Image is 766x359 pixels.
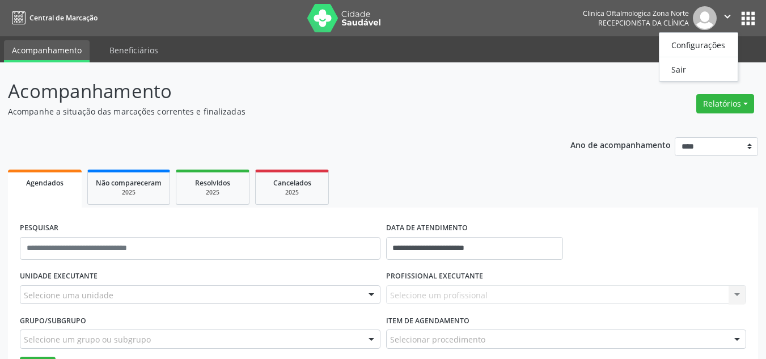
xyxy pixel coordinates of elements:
label: PESQUISAR [20,219,58,237]
label: UNIDADE EXECUTANTE [20,268,98,285]
i:  [721,10,734,23]
span: Não compareceram [96,178,162,188]
label: DATA DE ATENDIMENTO [386,219,468,237]
p: Acompanhe a situação das marcações correntes e finalizadas [8,105,533,117]
label: Grupo/Subgrupo [20,312,86,330]
button: apps [738,9,758,28]
img: img [693,6,717,30]
a: Acompanhamento [4,40,90,62]
div: 2025 [184,188,241,197]
span: Selecione um grupo ou subgrupo [24,333,151,345]
div: Clinica Oftalmologica Zona Norte [583,9,689,18]
a: Sair [659,61,738,77]
a: Central de Marcação [8,9,98,27]
label: Item de agendamento [386,312,469,330]
div: 2025 [264,188,320,197]
span: Resolvidos [195,178,230,188]
span: Selecione uma unidade [24,289,113,301]
a: Configurações [659,37,738,53]
span: Selecionar procedimento [390,333,485,345]
label: PROFISSIONAL EXECUTANTE [386,268,483,285]
p: Ano de acompanhamento [570,137,671,151]
button: Relatórios [696,94,754,113]
div: 2025 [96,188,162,197]
span: Cancelados [273,178,311,188]
span: Recepcionista da clínica [598,18,689,28]
button:  [717,6,738,30]
p: Acompanhamento [8,77,533,105]
span: Central de Marcação [29,13,98,23]
ul:  [659,32,738,82]
a: Beneficiários [101,40,166,60]
span: Agendados [26,178,64,188]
